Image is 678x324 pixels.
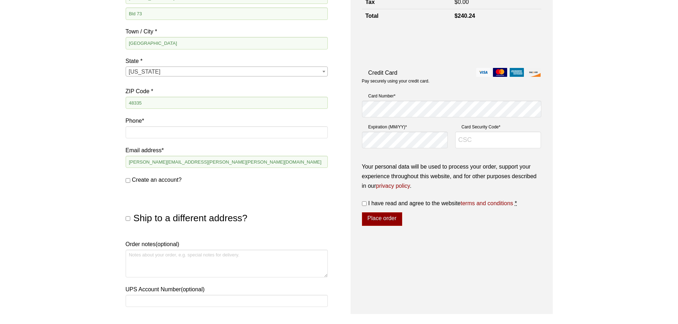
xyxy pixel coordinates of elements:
[362,212,402,226] button: Place order
[126,7,328,20] input: Apartment, suite, unit, etc. (optional)
[461,200,513,206] a: terms and conditions
[454,13,458,19] span: $
[126,67,328,76] span: State
[515,200,517,206] abbr: required
[126,285,328,294] label: UPS Account Number
[126,27,328,36] label: Town / City
[126,239,328,249] label: Order notes
[362,78,541,84] p: Pay securely using your credit card.
[455,132,541,149] input: CSC
[362,68,541,78] label: Credit Card
[526,68,541,77] img: discover
[132,177,182,183] span: Create an account?
[455,123,541,131] label: Card Security Code
[156,241,179,247] span: (optional)
[126,116,328,126] label: Phone
[126,145,328,155] label: Email address
[362,201,367,206] input: I have read and agree to the websiteterms and conditions *
[126,178,130,183] input: Create an account?
[362,9,451,23] th: Total
[126,216,130,221] input: Ship to a different address?
[493,68,507,77] img: mastercard
[126,67,327,77] span: Michigan
[181,286,205,292] span: (optional)
[376,183,410,189] a: privacy policy
[368,200,513,206] span: I have read and agree to the website
[126,56,328,66] label: State
[362,31,470,58] iframe: reCAPTCHA
[362,123,448,131] label: Expiration (MM/YY)
[133,213,247,223] span: Ship to a different address?
[510,68,524,77] img: amex
[454,13,475,19] bdi: 240.24
[362,92,541,100] label: Card Number
[362,162,541,191] p: Your personal data will be used to process your order, support your experience throughout this we...
[362,90,541,155] fieldset: Payment Info
[476,68,490,77] img: visa
[126,86,328,96] label: ZIP Code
